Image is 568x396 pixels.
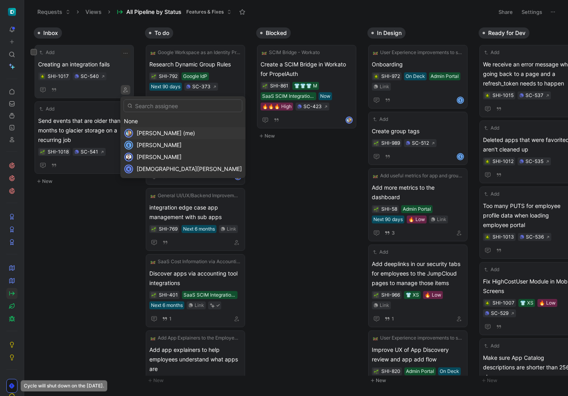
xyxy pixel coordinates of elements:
span: [PERSON_NAME] (me) [137,130,195,136]
img: avatar [125,153,132,161]
span: [PERSON_NAME] [137,142,182,148]
img: avatar [125,130,132,137]
div: Cycle will shut down on the [DATE]. [21,380,107,392]
span: [DEMOGRAPHIC_DATA][PERSON_NAME] [137,165,242,172]
span: [PERSON_NAME] [137,153,182,160]
div: None [124,116,242,126]
div: K [125,165,132,173]
div: E [125,142,132,149]
input: Search assignee [124,99,242,112]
